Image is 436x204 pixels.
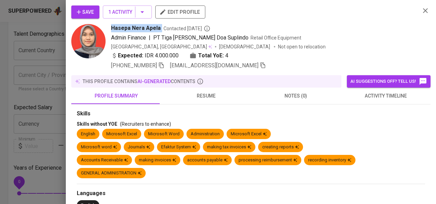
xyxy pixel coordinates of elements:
div: Skills [77,110,425,118]
span: | [149,34,150,42]
span: AI-generated [137,79,171,84]
button: edit profile [155,5,205,19]
span: Retail Office Equipment [251,35,301,41]
span: notes (0) [255,92,337,100]
span: Skills without YOE [77,121,117,127]
div: English [81,131,95,137]
span: Hasepa Nera Apela [111,24,161,32]
div: accounts payable [187,157,228,163]
span: 1 Activity [108,8,146,16]
span: Save [77,8,94,16]
div: Microsoft Excel [231,131,267,137]
span: [EMAIL_ADDRESS][DOMAIN_NAME] [170,62,258,69]
div: recording inventory [308,157,351,163]
div: Journals [128,144,150,150]
p: this profile contains contents [83,78,195,85]
div: processing reimbursement [239,157,297,163]
div: making tax invoices [207,144,251,150]
span: [DEMOGRAPHIC_DATA] [219,43,271,50]
div: Languages [77,190,425,197]
svg: By Batam recruiter [204,25,210,32]
span: activity timeline [345,92,426,100]
button: AI suggestions off? Tell us! [347,75,431,88]
span: resume [165,92,247,100]
div: [GEOGRAPHIC_DATA], [GEOGRAPHIC_DATA] [111,43,212,50]
div: Efaktur System [161,144,196,150]
span: PT Tiga [PERSON_NAME] Doa Suplindo [153,34,249,41]
p: Not open to relocation [278,43,326,50]
button: 1 Activity [103,5,152,19]
div: Administration [191,131,220,137]
span: [PHONE_NUMBER] [111,62,157,69]
button: Save [71,5,99,19]
b: Total YoE: [198,52,224,60]
div: Microsoft word [81,144,117,150]
div: Accounts Receivable [81,157,128,163]
span: profile summary [75,92,157,100]
span: edit profile [161,8,200,16]
span: 4 [225,52,228,60]
img: dddd28b2dad60bbde64e53dcde33fd1c.jpg [71,24,106,58]
div: Microsoft Word [148,131,180,137]
div: making invoices [139,157,176,163]
span: AI suggestions off? Tell us! [350,77,427,86]
div: IDR 4.000.000 [111,52,179,60]
div: creating reports [262,144,299,150]
span: Contacted [DATE] [163,25,210,32]
a: edit profile [155,9,205,14]
div: Microsoft Excel [106,131,137,137]
div: GENERAL ADMINISTRATION [81,170,142,177]
span: (Recruiters to enhance) [120,121,171,127]
span: Admin Finance [111,34,146,41]
b: Expected: [118,52,143,60]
